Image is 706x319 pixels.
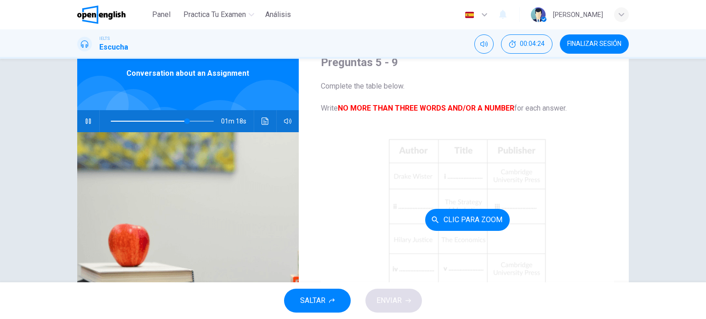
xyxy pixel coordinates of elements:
[464,11,475,18] img: es
[501,34,552,54] button: 00:04:24
[221,110,254,132] span: 01m 18s
[531,7,546,22] img: Profile picture
[147,6,176,23] button: Panel
[553,9,603,20] div: [PERSON_NAME]
[77,6,125,24] img: OpenEnglish logo
[262,6,295,23] button: Análisis
[258,110,273,132] button: Haz clic para ver la transcripción del audio
[152,9,171,20] span: Panel
[321,55,615,70] h4: Preguntas 5 - 9
[560,34,629,54] button: FINALIZAR SESIÓN
[99,35,110,42] span: IELTS
[520,40,545,48] span: 00:04:24
[99,42,128,53] h1: Escucha
[501,34,552,54] div: Ocultar
[183,9,246,20] span: Practica tu examen
[300,294,325,307] span: SALTAR
[284,289,351,313] button: SALTAR
[321,81,615,114] span: Complete the table below. Write for each answer.
[77,6,147,24] a: OpenEnglish logo
[180,6,258,23] button: Practica tu examen
[338,104,514,112] b: NO MORE THAN THREE WORDS AND/OR A NUMBER
[425,209,510,231] button: Clic para zoom
[265,9,291,20] span: Análisis
[567,40,621,48] span: FINALIZAR SESIÓN
[126,68,249,79] span: Conversation about an Assignment
[474,34,494,54] div: Silenciar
